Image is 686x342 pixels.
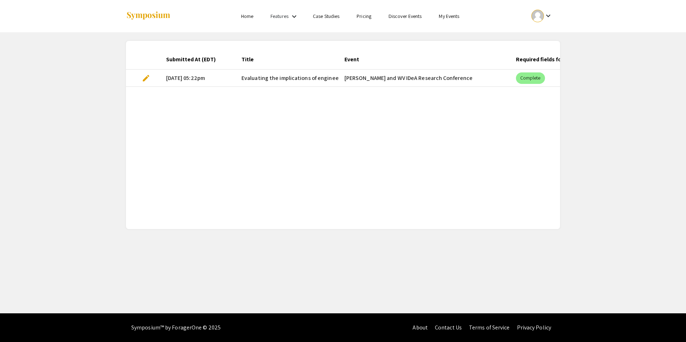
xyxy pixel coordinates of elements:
span: edit [142,74,150,82]
div: Submitted At (EDT) [166,55,222,64]
mat-cell: [PERSON_NAME] and WV IDeA Research Conference [339,70,510,87]
a: About [413,324,428,331]
a: Pricing [357,13,371,19]
a: Features [271,13,288,19]
a: Discover Events [389,13,422,19]
a: Case Studies [313,13,339,19]
mat-chip: Complete [516,72,545,84]
span: Evaluating the implications of engineered nanomaterials exposure on mitochondrial programming [241,74,489,82]
div: Title [241,55,254,64]
mat-icon: Expand Features list [290,12,299,21]
mat-cell: [DATE] 05:22pm [160,70,236,87]
div: Event [344,55,359,64]
div: Required fields for the current stage completed? [516,55,659,64]
div: Event [344,55,366,64]
a: Home [241,13,253,19]
div: Submitted At (EDT) [166,55,216,64]
a: Contact Us [435,324,462,331]
div: Symposium™ by ForagerOne © 2025 [131,313,221,342]
a: Terms of Service [469,324,510,331]
a: Privacy Policy [517,324,551,331]
div: Title [241,55,260,64]
iframe: Chat [5,310,30,337]
button: Expand account dropdown [524,8,560,24]
img: Symposium by ForagerOne [126,11,171,21]
div: Required fields for the current stage completed? [516,55,653,64]
mat-icon: Expand account dropdown [544,11,553,20]
a: My Events [439,13,459,19]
